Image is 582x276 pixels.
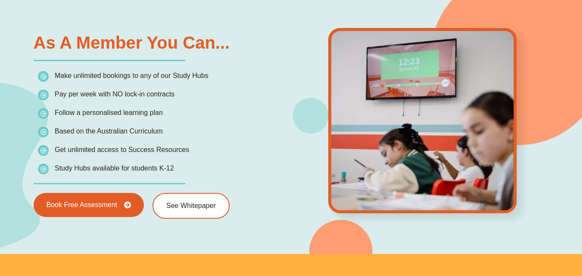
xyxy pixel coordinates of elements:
[38,127,49,137] img: icon-list.png
[34,193,144,217] a: Book Free Assessment
[55,127,163,135] span: Based on the Australian Curriculum
[55,146,189,153] span: Get unlimited access to Success Resources
[38,90,49,100] img: icon-list.png
[55,164,174,172] span: Study Hubs available for students K-12
[55,72,209,79] span: Make unlimited bookings to any of our Study Hubs
[166,202,216,209] span: See Whitepaper
[38,164,49,174] img: icon-list.png
[38,71,49,82] img: icon-list.png
[38,108,49,119] img: icon-list.png
[439,179,582,276] iframe: Chat Widget
[38,145,49,156] img: icon-list.png
[34,34,287,51] h2: As a Member You Can...
[47,202,118,208] span: Book Free Assessment
[153,193,230,219] a: See Whitepaper
[55,109,163,116] span: Follow a personalised learning plan
[55,90,174,98] span: Pay per week with NO lock-in contracts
